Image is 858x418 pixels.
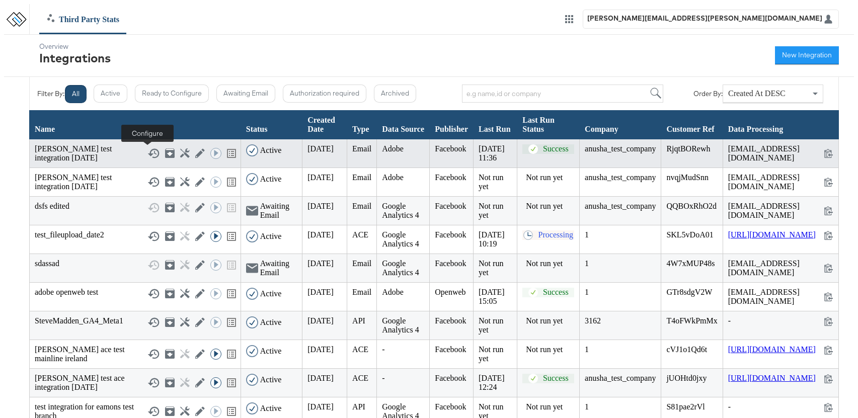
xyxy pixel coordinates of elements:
[479,316,503,334] span: Not run yet
[666,288,712,296] span: GTr8sdgV2W
[39,42,111,50] div: Overview
[728,288,833,306] div: [EMAIL_ADDRESS][DOMAIN_NAME]
[307,230,334,239] span: [DATE]
[382,374,384,382] span: -
[352,230,368,239] span: ACE
[435,316,466,325] span: Facebook
[666,259,715,268] span: 4W7xMUP48s
[666,173,709,182] span: nvqjMudSnn
[666,402,705,411] span: S81pae2rVl
[352,144,371,153] span: Email
[260,347,282,356] div: Active
[352,402,365,411] span: API
[225,316,238,328] svg: View missing tracking codes
[352,374,368,382] span: ACE
[580,110,661,139] th: Company
[585,288,589,296] span: 1
[225,405,238,417] svg: View missing tracking codes
[225,147,238,159] svg: View missing tracking codes
[35,259,236,271] div: sdassad
[728,230,816,240] a: [URL][DOMAIN_NAME]
[462,85,663,103] input: e.g name,id or company
[352,288,371,296] span: Email
[585,402,589,411] span: 1
[435,259,466,268] span: Facebook
[35,288,236,300] div: adobe openweb test
[666,144,710,153] span: RjqtBORewh
[382,173,404,182] span: Adobe
[585,316,601,325] span: 3162
[585,345,589,354] span: 1
[35,230,236,242] div: test_fileupload_date2
[374,85,416,103] button: Archived
[543,144,569,154] div: Success
[216,85,275,103] button: Awaiting Email
[538,230,573,240] div: Processing
[526,402,574,411] div: Not run yet
[661,110,723,139] th: Customer Ref
[307,374,334,382] span: [DATE]
[526,173,574,182] div: Not run yet
[307,173,334,182] span: [DATE]
[307,202,334,210] span: [DATE]
[585,230,589,239] span: 1
[479,173,503,191] span: Not run yet
[302,110,347,139] th: Created Date
[352,316,365,325] span: API
[40,14,127,24] a: Third Party Stats
[30,110,241,139] th: Name
[728,316,833,326] div: -
[435,144,466,153] span: Facebook
[666,230,713,239] span: SKL5vDoA01
[430,110,474,139] th: Publisher
[479,288,505,305] span: [DATE] 15:05
[723,110,838,139] th: Data Processing
[435,173,466,182] span: Facebook
[517,110,580,139] th: Last Run Status
[35,316,236,328] div: SteveMadden_GA4_Meta1
[728,345,816,355] a: [URL][DOMAIN_NAME]
[225,377,238,389] svg: View missing tracking codes
[728,259,833,277] div: [EMAIL_ADDRESS][DOMAIN_NAME]
[35,374,236,392] div: [PERSON_NAME] test ace integration [DATE]
[260,375,282,384] div: Active
[35,202,236,214] div: dsfs edited
[35,144,236,162] div: [PERSON_NAME] test integration [DATE]
[352,173,371,182] span: Email
[260,232,282,241] div: Active
[382,259,419,277] span: Google Analytics 4
[260,259,297,277] div: Awaiting Email
[728,144,833,162] div: [EMAIL_ADDRESS][DOMAIN_NAME]
[585,259,589,268] span: 1
[35,345,236,363] div: [PERSON_NAME] ace test mainline ireland
[352,202,371,210] span: Email
[479,230,505,248] span: [DATE] 10:19
[39,50,111,65] div: Integrations
[382,144,404,153] span: Adobe
[180,148,188,158] button: Configure
[435,402,466,411] span: Facebook
[435,202,466,210] span: Facebook
[283,85,366,103] button: Authorization required
[225,348,238,360] svg: View missing tracking codes
[585,374,656,382] span: anusha_test_company
[307,288,334,296] span: [DATE]
[225,176,238,188] svg: View missing tracking codes
[435,345,466,354] span: Facebook
[382,288,404,296] span: Adobe
[435,230,466,239] span: Facebook
[728,402,833,412] div: -
[526,345,574,354] div: Not run yet
[35,173,236,191] div: [PERSON_NAME] test integration [DATE]
[382,202,419,219] span: Google Analytics 4
[352,259,371,268] span: Email
[260,404,282,413] div: Active
[666,345,707,354] span: cVJ1o1Qd6t
[543,288,569,297] div: Success
[225,288,238,300] svg: View missing tracking codes
[587,14,822,22] div: [PERSON_NAME][EMAIL_ADDRESS][PERSON_NAME][DOMAIN_NAME]
[307,144,334,153] span: [DATE]
[352,345,368,354] span: ACE
[241,110,302,139] th: Status
[585,144,656,153] span: anusha_test_company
